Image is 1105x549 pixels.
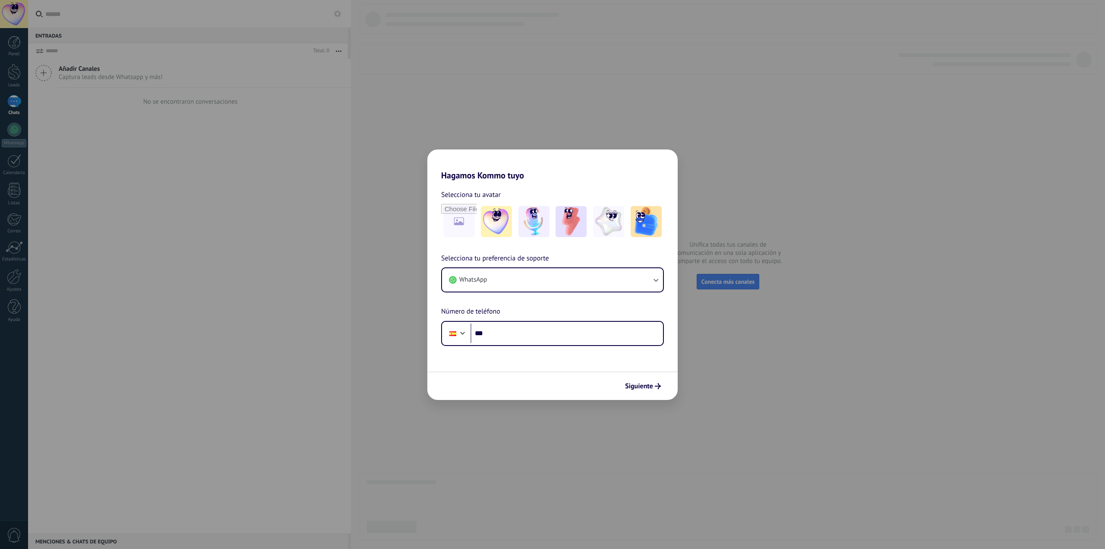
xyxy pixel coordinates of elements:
[556,206,587,237] img: -3.jpeg
[441,189,501,200] span: Selecciona tu avatar
[427,149,678,181] h2: Hagamos Kommo tuyo
[441,253,549,264] span: Selecciona tu preferencia de soporte
[442,268,663,292] button: WhatsApp
[631,206,662,237] img: -5.jpeg
[481,206,512,237] img: -1.jpeg
[441,306,500,317] span: Número de teléfono
[459,276,487,284] span: WhatsApp
[593,206,624,237] img: -4.jpeg
[625,383,653,389] span: Siguiente
[621,379,665,394] button: Siguiente
[518,206,549,237] img: -2.jpeg
[445,324,461,343] div: Spain: + 34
